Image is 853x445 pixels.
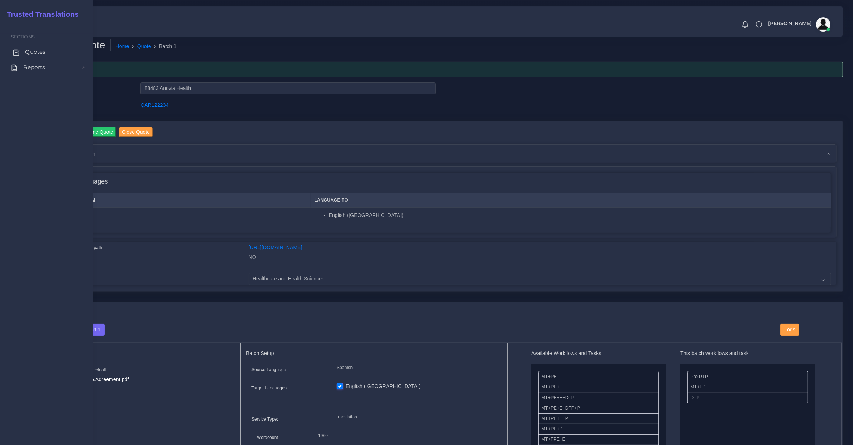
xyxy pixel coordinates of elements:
span: Sections [11,34,93,41]
p: 1960 [318,432,491,440]
div: NO [243,254,837,263]
th: Language To [311,193,831,208]
li: MT+PE+E [538,382,659,393]
li: DTP [687,393,808,403]
button: Logs [780,324,799,336]
a: Reports [5,60,88,75]
h5: Directory Tree [46,350,235,356]
li: MT+PE+E+P [538,413,659,424]
li: MT+PE [538,371,659,382]
li: Pre DTP [687,371,808,382]
p: translation [337,413,497,421]
a: Quotes [5,44,88,60]
img: avatar [816,17,830,32]
h5: Batch Setup [246,350,502,356]
label: Target Languages [251,385,287,391]
label: Service Type: [251,416,278,422]
a: Quote [137,43,151,50]
li: Spanish [69,212,307,219]
label: Source Language [251,366,286,373]
li: Batch 1 [151,43,177,50]
h2: Trusted Translations [2,10,79,19]
span: [PERSON_NAME] [768,21,812,26]
a: QAR122234 [140,102,168,108]
li: MT+FPE+E [538,434,659,445]
p: Spanish [337,364,497,371]
li: English ([GEOGRAPHIC_DATA]) [329,212,827,219]
h5: Available Workflows and Tasks [531,350,666,356]
span: Quotes [25,48,45,56]
a: Home [116,43,129,50]
input: Close Quote [119,127,153,137]
label: English ([GEOGRAPHIC_DATA]) [346,383,421,390]
li: MT+PE+E+DTP+P [538,403,659,414]
a: [URL][DOMAIN_NAME] [249,245,302,250]
li: MT+FPE [687,382,808,393]
a: Patient.Care.Agreement.pdf [56,376,131,383]
input: Clone Quote [82,127,116,137]
div: Quote information [46,145,836,163]
li: MT+PE+E+DTP [538,393,659,403]
h5: This batch workflows and task [680,350,815,356]
div: QAR Review Done [39,62,843,77]
li: MT+PE+P [538,424,659,435]
span: Reports [23,63,45,71]
a: [PERSON_NAME]avatar [765,17,833,32]
th: Language From [51,193,311,208]
a: Trusted Translations [2,9,79,20]
label: Wordcount [257,434,278,441]
span: Logs [785,327,795,332]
